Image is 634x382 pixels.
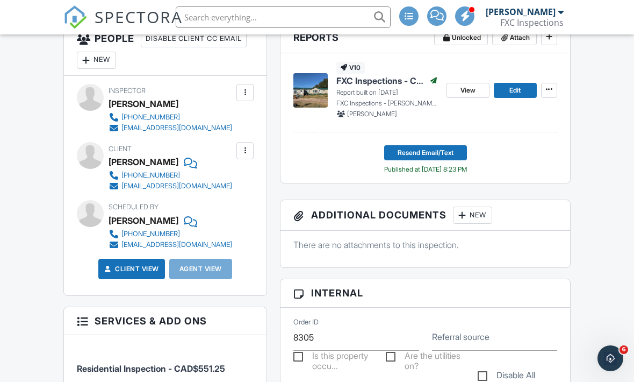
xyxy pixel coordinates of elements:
div: [PERSON_NAME] [486,6,556,17]
div: [PHONE_NUMBER] [121,230,180,238]
a: SPECTORA [63,15,183,37]
div: [PHONE_NUMBER] [121,113,180,122]
div: [EMAIL_ADDRESS][DOMAIN_NAME] [121,182,232,190]
span: 6 [619,345,628,354]
label: Are the utilities on? [386,351,465,364]
input: Search everything... [176,6,391,28]
span: Scheduled By [109,203,158,211]
a: Client View [102,264,159,274]
div: [EMAIL_ADDRESS][DOMAIN_NAME] [121,124,232,132]
label: Referral source [432,331,489,343]
label: Order ID [293,317,319,327]
a: [EMAIL_ADDRESS][DOMAIN_NAME] [109,239,232,250]
div: [PERSON_NAME] [109,213,178,229]
h3: Internal [280,279,570,307]
iframe: Intercom live chat [597,345,623,371]
span: SPECTORA [95,5,183,28]
p: There are no attachments to this inspection. [293,239,557,251]
label: Is this property occupied? [293,351,373,364]
a: [PHONE_NUMBER] [109,229,232,239]
span: Residential Inspection - CAD$551.25 [77,363,225,374]
div: New [77,52,116,69]
div: [PERSON_NAME] [109,154,178,170]
div: [PHONE_NUMBER] [121,171,180,180]
h3: Services & Add ons [64,307,266,335]
h3: Additional Documents [280,200,570,231]
div: New [453,207,492,224]
span: Inspector [109,87,146,95]
a: [EMAIL_ADDRESS][DOMAIN_NAME] [109,123,232,133]
a: [PHONE_NUMBER] [109,170,232,181]
div: FXC Inspections [500,17,564,28]
div: [EMAIL_ADDRESS][DOMAIN_NAME] [121,240,232,249]
span: Client [109,145,132,153]
img: The Best Home Inspection Software - Spectora [63,5,87,29]
h3: People [64,24,266,76]
a: [PHONE_NUMBER] [109,112,232,123]
div: Disable Client CC Email [141,30,247,47]
div: [PERSON_NAME] [109,96,178,112]
a: [EMAIL_ADDRESS][DOMAIN_NAME] [109,181,232,192]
